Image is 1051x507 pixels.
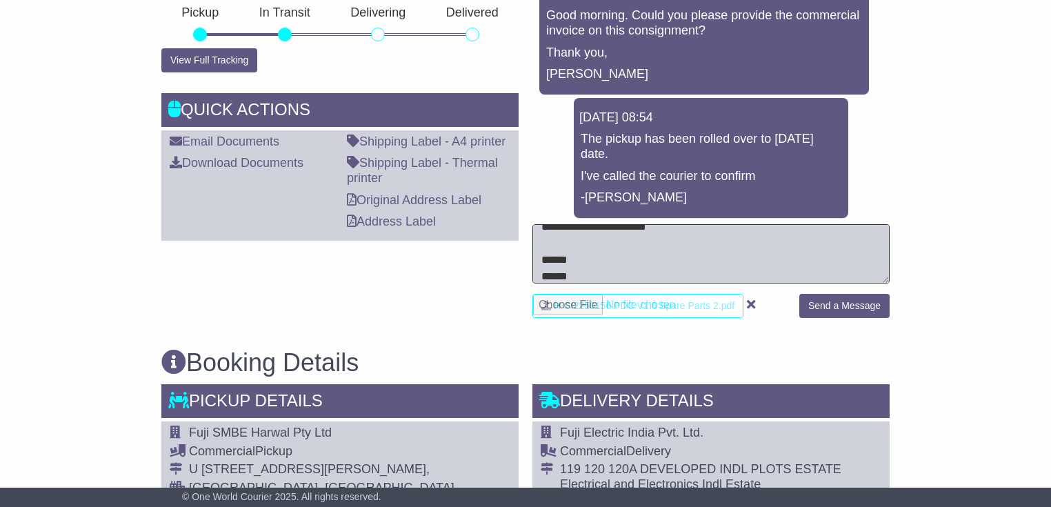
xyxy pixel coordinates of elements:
div: [GEOGRAPHIC_DATA], [GEOGRAPHIC_DATA] [189,481,510,496]
span: Fuji SMBE Harwal Pty Ltd [189,426,332,439]
p: Delivering [330,6,426,21]
h3: Booking Details [161,349,890,377]
div: Quick Actions [161,93,519,130]
div: U [STREET_ADDRESS][PERSON_NAME], [189,462,510,477]
a: Shipping Label - Thermal printer [347,156,498,185]
button: Send a Message [799,294,890,318]
p: [PERSON_NAME] [546,67,862,82]
div: 119 120 120A DEVELOPED INDL PLOTS ESTATE [560,462,872,477]
a: Email Documents [170,135,279,148]
p: Pickup [161,6,239,21]
span: Commercial [189,444,255,458]
span: Commercial [560,444,626,458]
a: Download Documents [170,156,303,170]
p: Thank you, [546,46,862,61]
p: I've called the courier to confirm [581,169,841,184]
a: Shipping Label - A4 printer [347,135,506,148]
a: Original Address Label [347,193,481,207]
div: Delivery [560,444,872,459]
button: View Full Tracking [161,48,257,72]
p: Delivered [426,6,519,21]
a: Address Label [347,215,436,228]
div: Delivery Details [532,384,890,421]
p: In Transit [239,6,331,21]
div: Pickup [189,444,510,459]
div: Electrical and Electronics Indl Estate [560,477,872,493]
div: Pickup Details [161,384,519,421]
span: Fuji Electric India Pvt. Ltd. [560,426,703,439]
p: Good morning. Could you please provide the commercial invoice on this consignment? [546,8,862,38]
p: The pickup has been rolled over to [DATE] date. [581,132,841,161]
p: -[PERSON_NAME] [581,190,841,206]
div: [DATE] 08:54 [579,110,843,126]
span: © One World Courier 2025. All rights reserved. [182,491,381,502]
